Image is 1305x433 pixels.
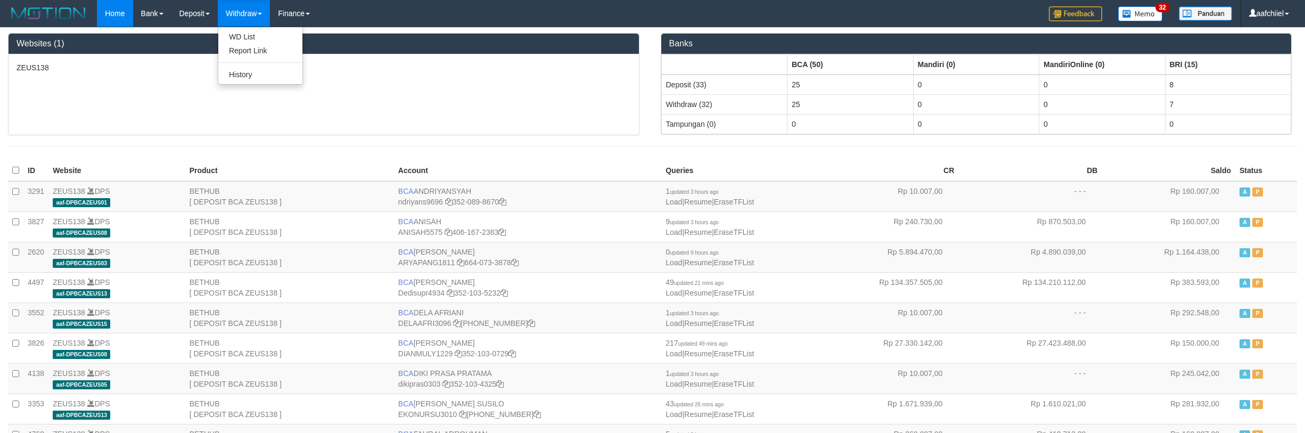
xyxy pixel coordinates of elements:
[53,350,110,359] span: aaf-DPBCAZEUS08
[457,258,464,267] a: Copy ARYAPANG1811 to clipboard
[670,371,719,377] span: updated 3 hours ago
[23,272,48,303] td: 4497
[23,363,48,394] td: 4138
[53,217,85,226] a: ZEUS138
[1049,6,1102,21] img: Feedback.jpg
[714,289,754,297] a: EraseTFList
[666,198,682,206] a: Load
[53,248,85,256] a: ZEUS138
[53,339,85,347] a: ZEUS138
[53,399,85,408] a: ZEUS138
[398,198,443,206] a: ndriyans9696
[398,248,414,256] span: BCA
[53,369,85,378] a: ZEUS138
[815,211,958,242] td: Rp 240.730,00
[666,248,754,267] span: | |
[666,369,754,388] span: | |
[666,289,682,297] a: Load
[666,308,719,317] span: 1
[398,187,414,195] span: BCA
[442,380,450,388] a: Copy dikipras0303 to clipboard
[714,380,754,388] a: EraseTFList
[48,303,185,333] td: DPS
[1240,279,1250,288] span: Active
[678,341,728,347] span: updated 49 mins ago
[1155,3,1170,12] span: 32
[1039,54,1166,75] th: Group: activate to sort column ascending
[815,242,958,272] td: Rp 5.894.470,00
[1039,75,1166,95] td: 0
[445,198,453,206] a: Copy ndriyans9696 to clipboard
[394,363,661,394] td: DIKI PRASA PRATAMA 352-103-4325
[666,399,724,408] span: 43
[48,181,185,212] td: DPS
[218,68,302,81] a: History
[684,410,712,419] a: Resume
[958,363,1102,394] td: - - -
[394,272,661,303] td: [PERSON_NAME] 352-103-5232
[958,181,1102,212] td: - - -
[459,410,466,419] a: Copy EKONURSU3010 to clipboard
[398,308,414,317] span: BCA
[714,228,754,236] a: EraseTFList
[1252,279,1263,288] span: Paused
[787,94,914,114] td: 25
[23,242,48,272] td: 2620
[398,319,452,328] a: DELAAFRI3096
[534,410,541,419] a: Copy 4062302392 to clipboard
[1252,339,1263,348] span: Paused
[1240,309,1250,318] span: Active
[185,242,394,272] td: BETHUB [ DEPOSIT BCA ZEUS138 ]
[53,289,110,298] span: aaf-DPBCAZEUS13
[218,44,302,58] a: Report Link
[666,258,682,267] a: Load
[666,339,754,358] span: | |
[48,363,185,394] td: DPS
[185,272,394,303] td: BETHUB [ DEPOSIT BCA ZEUS138 ]
[666,217,754,236] span: | |
[53,380,110,389] span: aaf-DPBCAZEUS05
[53,187,85,195] a: ZEUS138
[1102,242,1235,272] td: Rp 1.164.438,00
[398,410,457,419] a: EKONURSU3010
[185,160,394,181] th: Product
[48,160,185,181] th: Website
[398,289,445,297] a: Dedisupr4934
[185,211,394,242] td: BETHUB [ DEPOSIT BCA ZEUS138 ]
[669,39,1284,48] h3: Banks
[787,114,914,134] td: 0
[1039,114,1166,134] td: 0
[684,319,712,328] a: Resume
[48,272,185,303] td: DPS
[666,339,728,347] span: 217
[1252,370,1263,379] span: Paused
[1118,6,1163,21] img: Button%20Memo.svg
[958,160,1102,181] th: DB
[499,198,506,206] a: Copy 3520898670 to clipboard
[185,181,394,212] td: BETHUB [ DEPOSIT BCA ZEUS138 ]
[913,75,1039,95] td: 0
[684,349,712,358] a: Resume
[1102,333,1235,363] td: Rp 150.000,00
[815,363,958,394] td: Rp 10.007,00
[496,380,504,388] a: Copy 3521034325 to clipboard
[511,258,519,267] a: Copy 6640733878 to clipboard
[53,411,110,420] span: aaf-DPBCAZEUS13
[666,248,719,256] span: 0
[1240,187,1250,197] span: Active
[53,228,110,238] span: aaf-DPBCAZEUS08
[394,160,661,181] th: Account
[508,349,516,358] a: Copy 3521030729 to clipboard
[185,394,394,424] td: BETHUB [ DEPOSIT BCA ZEUS138 ]
[1102,363,1235,394] td: Rp 245.042,00
[787,75,914,95] td: 25
[445,228,452,236] a: Copy ANISAH5575 to clipboard
[1102,303,1235,333] td: Rp 292.548,00
[398,278,414,287] span: BCA
[398,380,440,388] a: dikipras0303
[17,62,631,73] p: ZEUS138
[48,242,185,272] td: DPS
[23,333,48,363] td: 3826
[1165,114,1291,134] td: 0
[1102,211,1235,242] td: Rp 160.007,00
